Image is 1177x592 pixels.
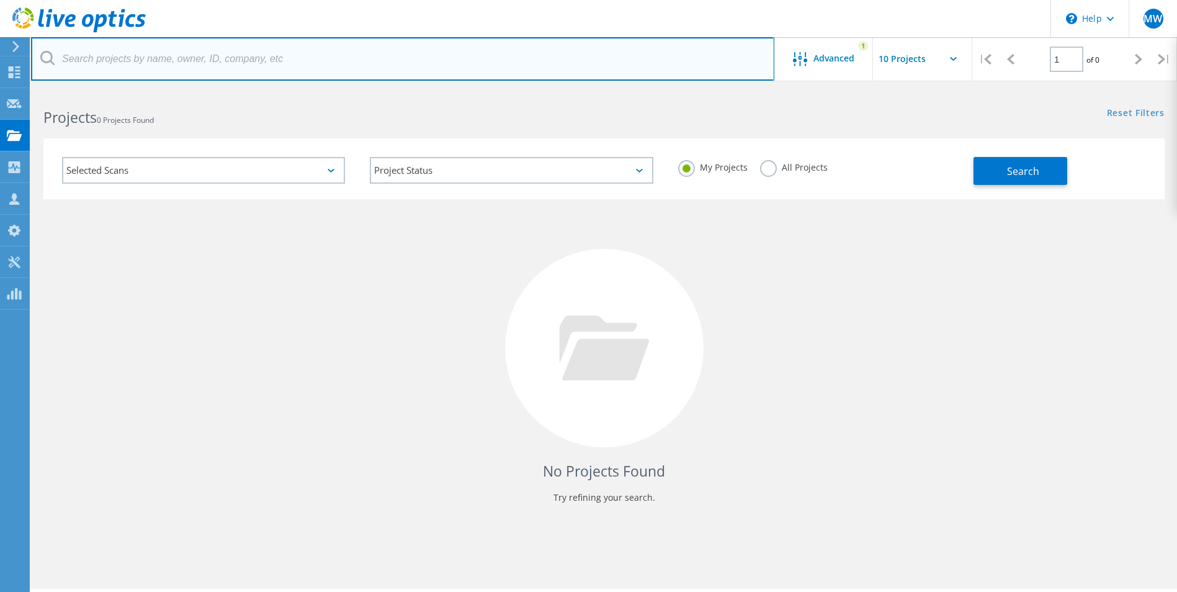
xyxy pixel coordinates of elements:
[973,157,1067,185] button: Search
[62,157,345,184] div: Selected Scans
[1007,164,1039,178] span: Search
[1152,37,1177,81] div: |
[370,157,653,184] div: Project Status
[678,160,748,172] label: My Projects
[1066,13,1077,24] svg: \n
[31,37,774,81] input: Search projects by name, owner, ID, company, etc
[760,160,828,172] label: All Projects
[97,115,154,125] span: 0 Projects Found
[12,26,146,35] a: Live Optics Dashboard
[56,461,1152,482] h4: No Projects Found
[43,107,97,127] b: Projects
[1143,14,1162,24] span: MW
[972,37,998,81] div: |
[1107,109,1165,119] a: Reset Filters
[1086,55,1099,65] span: of 0
[813,54,854,63] span: Advanced
[56,488,1152,508] p: Try refining your search.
